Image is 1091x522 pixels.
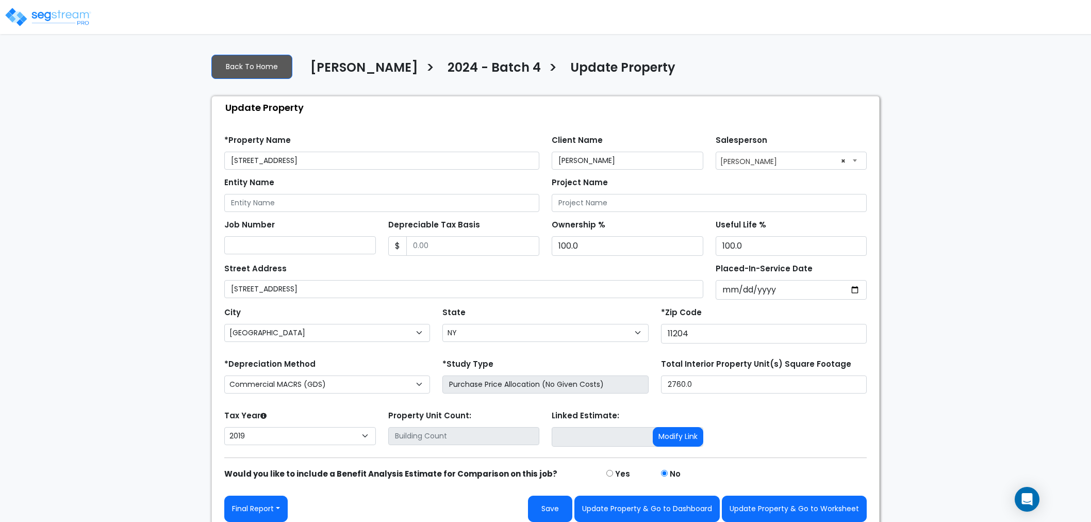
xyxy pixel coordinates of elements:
[224,410,267,422] label: Tax Year
[224,307,241,319] label: City
[653,427,703,447] button: Modify Link
[670,468,681,480] label: No
[224,152,539,170] input: Property Name
[552,194,867,212] input: Project Name
[224,219,275,231] label: Job Number
[442,307,466,319] label: State
[661,358,851,370] label: Total Interior Property Unit(s) Square Footage
[716,219,766,231] label: Useful Life %
[224,358,316,370] label: *Depreciation Method
[549,59,557,79] h3: >
[303,60,418,82] a: [PERSON_NAME]
[841,154,846,168] span: ×
[563,60,675,82] a: Update Property
[716,135,767,146] label: Salesperson
[552,152,703,170] input: Client Name
[406,236,540,256] input: 0.00
[552,135,603,146] label: Client Name
[574,496,720,522] button: Update Property & Go to Dashboard
[448,60,541,78] h4: 2024 - Batch 4
[224,263,287,275] label: Street Address
[716,152,867,169] span: Asher Fried
[722,496,867,522] button: Update Property & Go to Worksheet
[716,263,813,275] label: Placed-In-Service Date
[528,496,572,522] button: Save
[426,59,435,79] h3: >
[224,496,288,522] button: Final Report
[552,410,619,422] label: Linked Estimate:
[570,60,675,78] h4: Update Property
[211,55,292,79] a: Back To Home
[716,236,867,256] input: Depreciation
[217,96,879,119] div: Update Property
[716,152,867,170] span: Asher Fried
[388,410,471,422] label: Property Unit Count:
[442,358,493,370] label: *Study Type
[388,427,540,445] input: Building Count
[4,7,92,27] img: logo_pro_r.png
[224,280,703,298] input: Street Address
[224,177,274,189] label: Entity Name
[224,135,291,146] label: *Property Name
[1015,487,1039,512] div: Open Intercom Messenger
[224,194,539,212] input: Entity Name
[310,60,418,78] h4: [PERSON_NAME]
[388,236,407,256] span: $
[440,60,541,82] a: 2024 - Batch 4
[661,307,702,319] label: *Zip Code
[615,468,630,480] label: Yes
[552,177,608,189] label: Project Name
[388,219,480,231] label: Depreciable Tax Basis
[552,236,703,256] input: Ownership
[224,468,557,479] strong: Would you like to include a Benefit Analysis Estimate for Comparison on this job?
[552,219,605,231] label: Ownership %
[661,376,867,394] input: total square foot
[661,324,867,344] input: Zip Code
